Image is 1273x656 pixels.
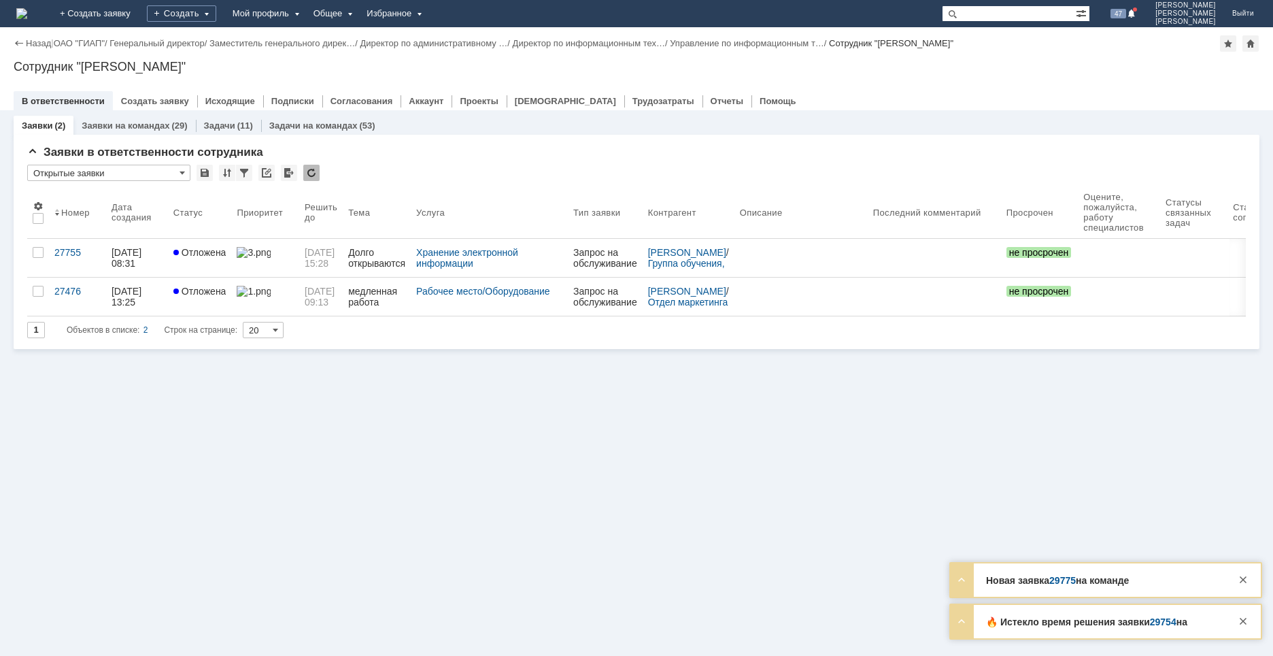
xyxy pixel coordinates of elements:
span: Отложена [173,286,226,297]
span: 47 [1110,9,1126,18]
div: Услуга [416,208,446,218]
div: Сортировка... [219,165,235,181]
a: Запрос на обслуживание [568,278,643,316]
a: Заявки [22,120,52,131]
div: Закрыть [1235,613,1251,629]
img: logo [16,8,27,19]
div: | [51,37,53,48]
div: Тема [348,208,370,218]
div: [DATE] 13:25 [112,286,144,308]
div: Скопировать ссылку на список [258,165,275,181]
div: Статус [173,208,203,218]
span: Объектов в списке: [67,325,139,335]
a: Заявки на командах [82,120,169,131]
strong: Новая заявка на команде [986,575,1129,586]
a: [DEMOGRAPHIC_DATA] [515,96,616,106]
a: Отложена [168,239,232,277]
div: Статусы связанных задач [1166,197,1211,228]
div: Сотрудник "[PERSON_NAME]" [829,38,953,48]
div: Сделать домашней страницей [1242,35,1259,52]
a: Согласования [330,96,393,106]
a: Аккаунт [409,96,443,106]
a: не просрочен [1001,278,1079,316]
span: Настройки [33,201,44,212]
a: [PERSON_NAME] [648,286,726,297]
a: 29754 [1150,617,1176,627]
div: Дата создания [112,202,152,223]
div: / [54,38,110,48]
th: Приоритет [231,186,299,239]
img: 3.png [237,247,271,258]
a: 3.png [231,239,299,277]
a: Задачи [204,120,235,131]
a: ОАО "ГИАП" [54,38,105,48]
span: Заявки в ответственности сотрудника [27,146,263,159]
th: Oцените, пожалуйста, работу специалистов [1078,186,1160,239]
div: Последний комментарий [873,208,981,218]
div: Тип заявки [573,208,620,218]
a: Проекты [460,96,498,106]
th: Дата создания [106,186,168,239]
a: Задачи на командах [269,120,358,131]
a: [DATE] 09:13 [299,278,343,316]
span: [DATE] 09:13 [305,286,337,308]
a: Запрос на обслуживание [568,239,643,277]
span: [PERSON_NAME] [1155,1,1216,10]
div: Контрагент [648,208,696,218]
span: Расширенный поиск [1076,6,1089,19]
div: (2) [54,120,65,131]
div: 2 [143,322,148,338]
div: Номер [61,208,90,218]
div: Экспорт списка [281,165,297,181]
div: / [648,286,729,308]
div: 27755 [54,247,101,258]
a: Исходящие [205,96,255,106]
span: [PERSON_NAME] [1155,10,1216,18]
div: Добавить в избранное [1220,35,1236,52]
a: Отчеты [711,96,744,106]
th: Услуга [411,186,568,239]
a: Трудозатраты [632,96,694,106]
a: Подписки [271,96,314,106]
strong: 🔥 Истекло время решения заявки на команде [986,617,1187,640]
div: (11) [237,120,253,131]
a: Перейти на домашнюю страницу [16,8,27,19]
div: (29) [171,120,187,131]
th: Статус [168,186,232,239]
a: 27755 [49,239,106,277]
div: / [670,38,829,48]
span: [DATE] 15:28 [305,247,337,269]
a: Директор по информационным тех… [513,38,665,48]
div: Закрыть [1235,572,1251,588]
a: Создать заявку [121,96,189,106]
div: Обновлять список [303,165,320,181]
div: Приоритет [237,208,283,218]
div: / [513,38,671,48]
div: Описание [740,208,783,218]
div: Решить до [305,202,337,223]
a: Назад [26,38,51,48]
a: Управление по информационным т… [670,38,824,48]
a: Генеральный директор [109,38,204,48]
div: Развернуть [953,613,970,629]
div: (53) [360,120,375,131]
th: Тип заявки [568,186,643,239]
a: 29775 [1049,575,1076,586]
a: Помощь [760,96,796,106]
div: Развернуть [953,572,970,588]
a: 27476 [49,278,106,316]
span: Отложена [173,247,226,258]
div: / [360,38,512,48]
span: не просрочен [1006,286,1072,297]
a: Заместитель генерального дирек… [209,38,355,48]
div: Долго открываются и сохраняются файлы в сетевой папке [348,247,405,269]
th: Тема [343,186,411,239]
div: Сохранить вид [197,165,213,181]
a: Группа обучения, оценки и развития персонала [648,258,728,301]
a: Рабочее место/Оборудование [416,286,549,297]
a: Отдел маркетинга [648,297,728,308]
div: 27476 [54,286,101,297]
a: [DATE] 08:31 [106,239,168,277]
th: Контрагент [643,186,734,239]
a: не просрочен [1001,239,1079,277]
